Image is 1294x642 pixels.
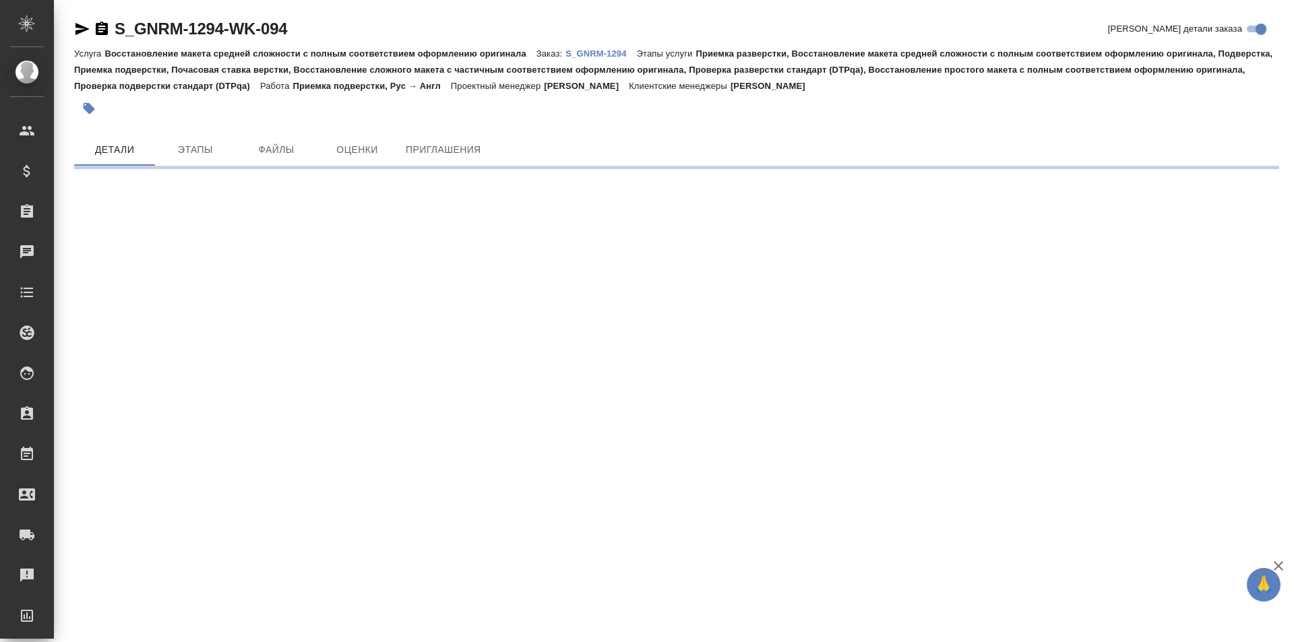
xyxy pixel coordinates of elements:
p: Приемка разверстки, Восстановление макета средней сложности с полным соответствием оформлению ори... [74,49,1272,91]
p: Услуга [74,49,104,59]
button: Скопировать ссылку для ЯМессенджера [74,21,90,37]
button: Скопировать ссылку [94,21,110,37]
a: S_GNRM-1294-WK-094 [115,20,287,38]
p: Проектный менеджер [451,81,544,91]
p: Заказ: [536,49,565,59]
span: [PERSON_NAME] детали заказа [1108,22,1242,36]
span: Этапы [163,141,228,158]
button: 🙏 [1247,568,1281,602]
span: 🙏 [1252,571,1275,599]
span: Детали [82,141,147,158]
p: Приемка подверстки, Рус → Англ [293,81,451,91]
p: [PERSON_NAME] [731,81,815,91]
p: [PERSON_NAME] [544,81,629,91]
button: Добавить тэг [74,94,104,123]
p: S_GNRM-1294 [565,49,636,59]
p: Работа [260,81,293,91]
span: Файлы [244,141,309,158]
span: Приглашения [406,141,481,158]
p: Этапы услуги [637,49,696,59]
span: Оценки [325,141,390,158]
p: Восстановление макета средней сложности с полным соответствием оформлению оригинала [104,49,536,59]
a: S_GNRM-1294 [565,47,636,59]
p: Клиентские менеджеры [629,81,731,91]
